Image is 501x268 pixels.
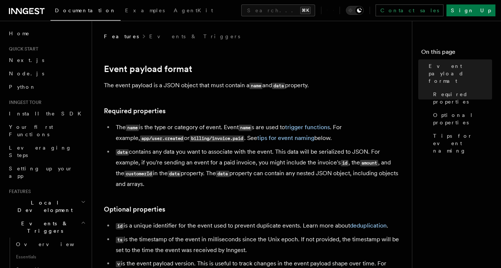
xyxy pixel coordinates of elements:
[346,6,364,15] button: Toggle dark mode
[9,111,86,117] span: Install the SDK
[6,141,87,162] a: Leveraging Steps
[6,80,87,94] a: Python
[6,196,87,217] button: Local Development
[114,234,401,255] li: is the timestamp of the event in milliseconds since the Unix epoch. If not provided, the timestam...
[116,223,124,229] code: id
[114,122,401,144] li: The is the type or category of event. Event s are used to . For example, or . See below.
[104,64,192,74] a: Event payload format
[350,222,387,229] a: deduplication
[376,4,443,16] a: Contact sales
[116,237,124,243] code: ts
[6,120,87,141] a: Your first Functions
[433,91,492,105] span: Required properties
[9,30,30,37] span: Home
[6,107,87,120] a: Install the SDK
[446,4,495,16] a: Sign Up
[50,2,121,21] a: Documentation
[430,88,492,108] a: Required properties
[6,46,38,52] span: Quick start
[6,27,87,40] a: Home
[249,83,262,89] code: name
[6,220,81,235] span: Events & Triggers
[114,220,401,231] li: is a unique identifier for the event used to prevent duplicate events. Learn more about .
[116,261,121,267] code: v
[140,135,184,142] code: app/user.created
[125,7,165,13] span: Examples
[216,171,229,177] code: data
[433,132,492,154] span: Tips for event naming
[149,33,240,40] a: Events & Triggers
[300,7,311,14] kbd: ⌘K
[6,99,42,105] span: Inngest tour
[104,33,139,40] span: Features
[429,62,492,85] span: Event payload format
[9,84,36,90] span: Python
[124,171,153,177] code: customerId
[430,108,492,129] a: Optional properties
[239,125,252,131] code: name
[6,199,81,214] span: Local Development
[55,7,116,13] span: Documentation
[116,149,129,156] code: data
[341,160,348,166] code: id
[9,57,44,63] span: Next.js
[13,251,87,263] span: Essentials
[169,2,217,20] a: AgentKit
[272,83,285,89] code: data
[430,129,492,157] a: Tips for event naming
[257,134,314,141] a: tips for event naming
[9,166,73,179] span: Setting up your app
[433,111,492,126] span: Optional properties
[6,162,87,183] a: Setting up your app
[6,53,87,67] a: Next.js
[6,67,87,80] a: Node.js
[114,147,401,189] li: contains any data you want to associate with the event. This data will be serialized to JSON. For...
[13,238,87,251] a: Overview
[126,125,139,131] code: name
[6,217,87,238] button: Events & Triggers
[104,106,166,116] a: Required properties
[174,7,213,13] span: AgentKit
[6,189,31,195] span: Features
[421,48,492,59] h4: On this page
[9,71,44,76] span: Node.js
[16,241,92,247] span: Overview
[104,204,165,215] a: Optional properties
[9,145,72,158] span: Leveraging Steps
[168,171,181,177] code: data
[121,2,169,20] a: Examples
[360,160,378,166] code: amount
[9,124,53,137] span: Your first Functions
[190,135,244,142] code: billing/invoice.paid
[104,80,401,91] p: The event payload is a JSON object that must contain a and property.
[426,59,492,88] a: Event payload format
[285,124,330,131] a: trigger functions
[241,4,315,16] button: Search...⌘K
